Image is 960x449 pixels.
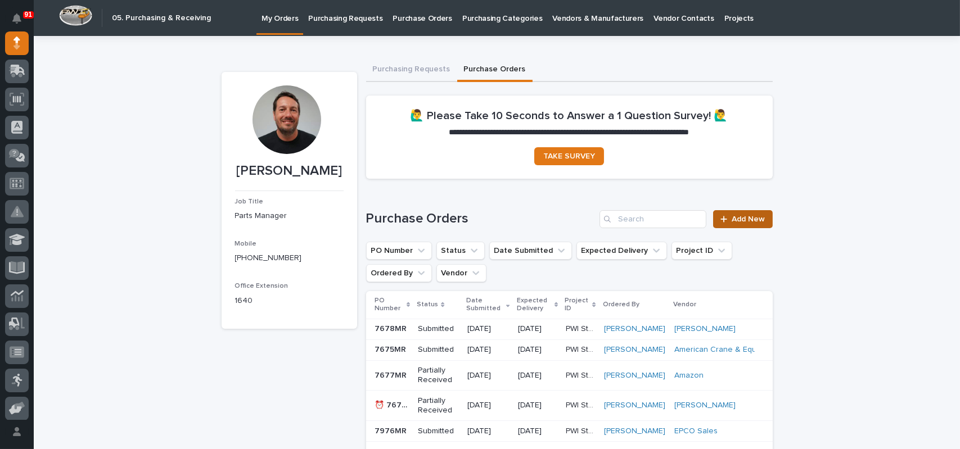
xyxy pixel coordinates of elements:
[604,427,665,436] a: [PERSON_NAME]
[235,163,344,179] p: [PERSON_NAME]
[366,421,773,442] tr: 7976MR7976MR Submitted[DATE][DATE]PWI StockPWI Stock [PERSON_NAME] EPCO Sales
[467,345,508,355] p: [DATE]
[467,401,508,410] p: [DATE]
[466,294,503,315] p: Date Submitted
[366,339,773,360] tr: 7675MR7675MR Submitted[DATE][DATE]PWI StockPWI Stock [PERSON_NAME] American Crane & Equipment Corp
[518,371,557,380] p: [DATE]
[366,211,596,227] h1: Purchase Orders
[366,264,432,282] button: Ordered By
[411,109,728,123] h2: 🙋‍♂️ Please Take 10 Seconds to Answer a 1 Question Survey! 🙋‍♂️
[713,210,772,228] a: Add New
[517,294,552,315] p: Expected Delivery
[235,241,257,247] span: Mobile
[235,295,344,307] p: 1640
[534,147,604,165] a: TAKE SURVEY
[366,58,457,82] button: Purchasing Requests
[467,371,508,380] p: [DATE]
[366,391,773,421] tr: ⏰ 7676MR⏰ 7676MR Partially Received[DATE][DATE]PWI StockPWI Stock [PERSON_NAME] [PERSON_NAME]
[235,198,264,205] span: Job Title
[604,345,665,355] a: [PERSON_NAME]
[375,294,404,315] p: PO Number
[543,152,595,160] span: TAKE SURVEY
[235,210,344,222] p: Parts Manager
[566,343,597,355] p: PWI Stock
[467,427,508,436] p: [DATE]
[673,298,696,311] p: Vendor
[674,371,704,380] a: Amazon
[674,324,736,334] a: [PERSON_NAME]
[674,345,801,355] a: American Crane & Equipment Corp
[366,319,773,339] tr: 7678MR7678MR Submitted[DATE][DATE]PWI StockPWI Stock [PERSON_NAME] [PERSON_NAME]
[59,5,92,26] img: Workspace Logo
[5,7,29,30] button: Notifications
[467,324,508,334] p: [DATE]
[732,215,765,223] span: Add New
[604,371,665,380] a: [PERSON_NAME]
[436,264,486,282] button: Vendor
[457,58,533,82] button: Purchase Orders
[375,369,409,380] p: 7677MR
[566,369,597,380] p: PWI Stock
[674,401,736,410] a: [PERSON_NAME]
[418,396,458,415] p: Partially Received
[418,427,458,436] p: Submitted
[518,427,557,436] p: [DATE]
[600,210,706,228] input: Search
[566,424,597,436] p: PWI Stock
[25,11,32,19] p: 91
[576,242,667,260] button: Expected Delivery
[489,242,572,260] button: Date Submitted
[418,324,458,334] p: Submitted
[671,242,732,260] button: Project ID
[375,322,409,334] p: 7678MR
[436,242,485,260] button: Status
[14,13,29,31] div: Notifications91
[604,401,665,410] a: [PERSON_NAME]
[418,366,458,385] p: Partially Received
[518,401,557,410] p: [DATE]
[418,345,458,355] p: Submitted
[518,345,557,355] p: [DATE]
[366,242,432,260] button: PO Number
[566,322,597,334] p: PWI Stock
[375,343,409,355] p: 7675MR
[674,427,718,436] a: EPCO Sales
[112,13,211,23] h2: 05. Purchasing & Receiving
[604,324,665,334] a: [PERSON_NAME]
[235,283,289,289] span: Office Extension
[235,254,302,262] a: [PHONE_NUMBER]
[565,294,589,315] p: Project ID
[375,398,412,410] p: ⏰ 7676MR
[566,398,597,410] p: PWI Stock
[518,324,557,334] p: [DATE]
[375,424,409,436] p: 7976MR
[417,298,438,311] p: Status
[603,298,639,311] p: Ordered By
[366,360,773,391] tr: 7677MR7677MR Partially Received[DATE][DATE]PWI StockPWI Stock [PERSON_NAME] Amazon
